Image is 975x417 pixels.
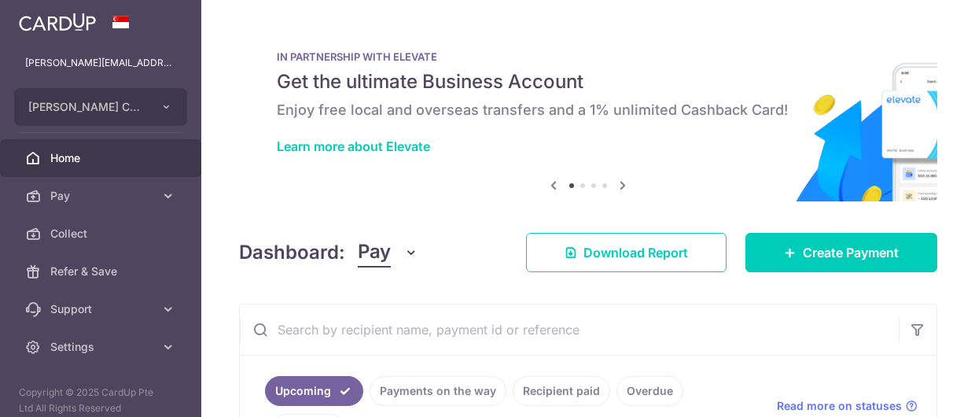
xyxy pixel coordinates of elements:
[50,226,154,242] span: Collect
[358,238,391,268] span: Pay
[239,238,345,267] h4: Dashboard:
[50,188,154,204] span: Pay
[240,304,899,355] input: Search by recipient name, payment id or reference
[583,243,688,262] span: Download Report
[277,69,900,94] h5: Get the ultimate Business Account
[616,376,683,406] a: Overdue
[28,99,145,115] span: [PERSON_NAME] Consulting Pte Ltd
[50,301,154,317] span: Support
[526,233,727,272] a: Download Report
[777,398,918,414] a: Read more on statuses
[874,370,959,409] iframe: Opens a widget where you can find more information
[777,398,902,414] span: Read more on statuses
[14,88,187,126] button: [PERSON_NAME] Consulting Pte Ltd
[277,50,900,63] p: IN PARTNERSHIP WITH ELEVATE
[239,25,937,201] img: Renovation banner
[50,339,154,355] span: Settings
[513,376,610,406] a: Recipient paid
[370,376,506,406] a: Payments on the way
[277,101,900,120] h6: Enjoy free local and overseas transfers and a 1% unlimited Cashback Card!
[50,150,154,166] span: Home
[358,238,418,268] button: Pay
[25,55,176,71] p: [PERSON_NAME][EMAIL_ADDRESS][PERSON_NAME][DOMAIN_NAME]
[50,264,154,279] span: Refer & Save
[277,138,430,154] a: Learn more about Elevate
[19,13,96,31] img: CardUp
[803,243,899,262] span: Create Payment
[745,233,937,272] a: Create Payment
[265,376,363,406] a: Upcoming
